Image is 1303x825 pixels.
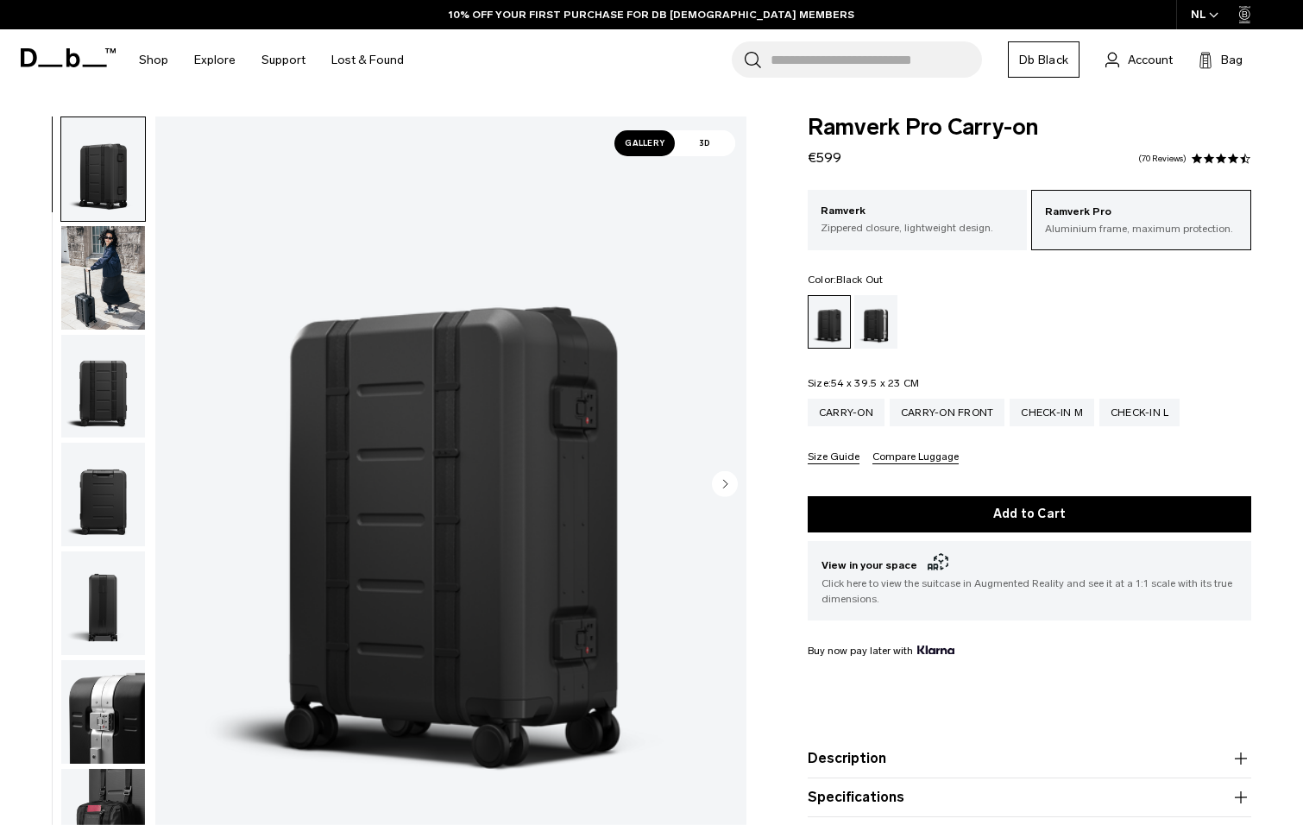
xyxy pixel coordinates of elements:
[331,29,404,91] a: Lost & Found
[1221,51,1243,69] span: Bag
[1045,221,1237,236] p: Aluminium frame, maximum protection.
[821,203,1015,220] p: Ramverk
[808,643,954,658] span: Buy now pay later with
[614,130,675,156] span: Gallery
[1099,399,1180,426] a: Check-in L
[821,555,1237,576] span: View in your space
[60,117,146,222] button: Ramverk Pro Carry-on Black Out
[126,29,417,91] nav: Main Navigation
[917,646,954,654] img: {"height" => 20, "alt" => "Klarna"}
[449,7,854,22] a: 10% OFF YOUR FIRST PURCHASE FOR DB [DEMOGRAPHIC_DATA] MEMBERS
[1199,49,1243,70] button: Bag
[808,295,851,349] a: Black Out
[872,451,959,464] button: Compare Luggage
[61,226,145,330] img: Ramverk Pro Carry-on Black Out
[808,274,884,285] legend: Color:
[808,496,1251,532] button: Add to Cart
[60,225,146,331] button: Ramverk Pro Carry-on Black Out
[808,748,1251,769] button: Description
[890,399,1005,426] a: Carry-on Front
[61,335,145,438] img: Ramverk Pro Carry-on Black Out
[821,576,1237,607] span: Click here to view the suitcase in Augmented Reality and see it at a 1:1 scale with its true dime...
[60,442,146,547] button: Ramverk Pro Carry-on Black Out
[808,787,1251,808] button: Specifications
[808,117,1251,139] span: Ramverk Pro Carry-on
[1008,41,1080,78] a: Db Black
[1128,51,1173,69] span: Account
[61,551,145,655] img: Ramverk Pro Carry-on Black Out
[808,399,884,426] a: Carry-on
[261,29,305,91] a: Support
[194,29,236,91] a: Explore
[60,334,146,439] button: Ramverk Pro Carry-on Black Out
[854,295,897,349] a: Silver
[1010,399,1094,426] a: Check-in M
[808,541,1251,620] button: View in your space Click here to view the suitcase in Augmented Reality and see it at a 1:1 scale...
[60,659,146,765] button: Ramverk Pro Carry-on Black Out
[836,274,883,286] span: Black Out
[61,117,145,221] img: Ramverk Pro Carry-on Black Out
[139,29,168,91] a: Shop
[808,451,859,464] button: Size Guide
[61,660,145,764] img: Ramverk Pro Carry-on Black Out
[61,443,145,546] img: Ramverk Pro Carry-on Black Out
[1045,204,1237,221] p: Ramverk Pro
[808,190,1028,249] a: Ramverk Zippered closure, lightweight design.
[808,149,841,166] span: €599
[821,220,1015,236] p: Zippered closure, lightweight design.
[675,130,735,156] span: 3D
[808,378,920,388] legend: Size:
[831,377,919,389] span: 54 x 39.5 x 23 CM
[1105,49,1173,70] a: Account
[712,470,738,500] button: Next slide
[1138,154,1187,163] a: 70 reviews
[60,551,146,656] button: Ramverk Pro Carry-on Black Out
